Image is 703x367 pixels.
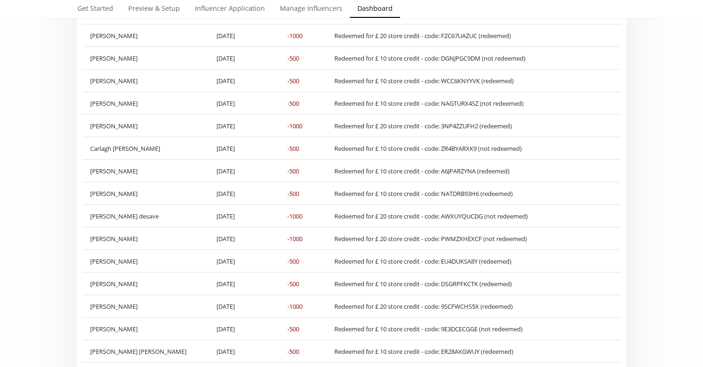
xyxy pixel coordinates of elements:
div: -500 [287,54,299,62]
div: -500 [287,144,299,153]
div: Redeemed for £ 10 store credit - code: NATDRB93H6 (redeemed) [334,189,513,198]
div: -500 [287,325,299,333]
div: Redeemed for £ 10 store credit - code: ZR4BYARXK9 (not redeemed) [334,144,522,153]
div: [PERSON_NAME] [83,182,209,204]
div: [DATE] [209,70,280,92]
div: [PERSON_NAME] [83,47,209,69]
div: [PERSON_NAME] [83,318,209,340]
div: [PERSON_NAME] desave [83,205,209,227]
div: [PERSON_NAME] [83,227,209,250]
div: [PERSON_NAME] [83,115,209,137]
div: -500 [287,280,299,288]
div: Redeemed for £ 20 store credit - code: FZC67UAZUC (redeemed) [334,31,511,40]
div: [DATE] [209,227,280,250]
div: -1000 [287,302,302,311]
div: [DATE] [209,137,280,159]
div: [PERSON_NAME] [83,70,209,92]
div: Redeemed for £ 10 store credit - code: DSGRPFKCTK (redeemed) [334,280,512,288]
div: [DATE] [209,92,280,114]
div: [PERSON_NAME] [PERSON_NAME] [83,340,209,362]
div: -1000 [287,31,302,40]
div: [DATE] [209,182,280,204]
div: Carlagh [PERSON_NAME] [83,137,209,159]
div: [DATE] [209,250,280,272]
div: Redeemed for £ 10 store credit - code: ER28AXGWUY (redeemed) [334,347,513,356]
div: Redeemed for £ 20 store credit - code: 3NP4ZZUFH2 (redeemed) [334,122,512,130]
div: [PERSON_NAME] [83,160,209,182]
div: [PERSON_NAME] [83,250,209,272]
div: Redeemed for £ 20 store credit - code: 9SCFWCHS5X (redeemed) [334,302,513,311]
div: [PERSON_NAME] [83,295,209,317]
div: [DATE] [209,318,280,340]
div: Redeemed for £ 20 store credit - code: PWMZXHEXCF (not redeemed) [334,234,527,243]
div: -500 [287,167,299,175]
div: -500 [287,77,299,85]
div: -1000 [287,212,302,220]
div: Redeemed for £ 10 store credit - code: WCC6KNYYVK (redeemed) [334,77,514,85]
div: [DATE] [209,47,280,69]
div: [DATE] [209,295,280,317]
div: [DATE] [209,24,280,47]
div: Redeemed for £ 20 store credit - code: AWXUYQUCDG (not redeemed) [334,212,528,220]
div: Redeemed for £ 10 store credit - code: 9E3DCECGGE (not redeemed) [334,325,523,333]
div: [PERSON_NAME] [83,92,209,114]
div: [DATE] [209,160,280,182]
div: -500 [287,347,299,356]
div: -1000 [287,234,302,243]
div: Redeemed for £ 10 store credit - code: NAGTURX4SZ (not redeemed) [334,99,524,108]
div: Redeemed for £ 10 store credit - code: DGNJPGC9DM (not redeemed) [334,54,525,62]
div: [DATE] [209,115,280,137]
div: -500 [287,189,299,198]
div: -500 [287,99,299,108]
div: -500 [287,257,299,265]
div: [PERSON_NAME] [83,24,209,47]
div: [DATE] [209,340,280,362]
div: [PERSON_NAME] [83,273,209,295]
div: [DATE] [209,273,280,295]
div: -1000 [287,122,302,130]
div: Redeemed for £ 10 store credit - code: EU4DUKSA8Y (redeemed) [334,257,511,265]
div: Redeemed for £ 10 store credit - code: A6JPARZYNA (redeemed) [334,167,510,175]
div: [DATE] [209,205,280,227]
